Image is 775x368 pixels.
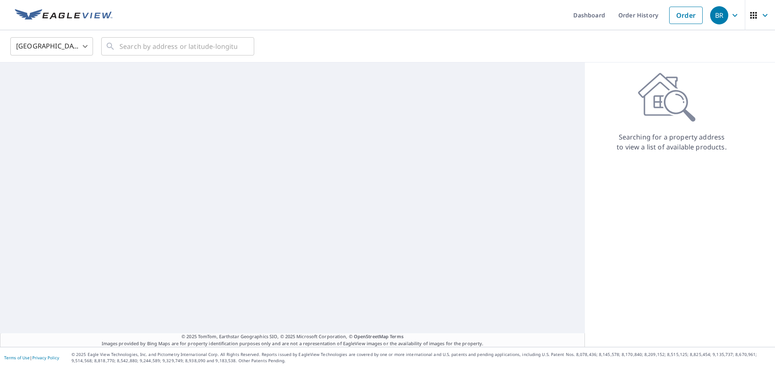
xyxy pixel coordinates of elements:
[354,333,389,339] a: OpenStreetMap
[669,7,703,24] a: Order
[616,132,727,152] p: Searching for a property address to view a list of available products.
[4,355,59,360] p: |
[390,333,403,339] a: Terms
[72,351,771,364] p: © 2025 Eagle View Technologies, Inc. and Pictometry International Corp. All Rights Reserved. Repo...
[32,355,59,361] a: Privacy Policy
[710,6,728,24] div: BR
[15,9,112,22] img: EV Logo
[119,35,237,58] input: Search by address or latitude-longitude
[10,35,93,58] div: [GEOGRAPHIC_DATA]
[4,355,30,361] a: Terms of Use
[181,333,403,340] span: © 2025 TomTom, Earthstar Geographics SIO, © 2025 Microsoft Corporation, ©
